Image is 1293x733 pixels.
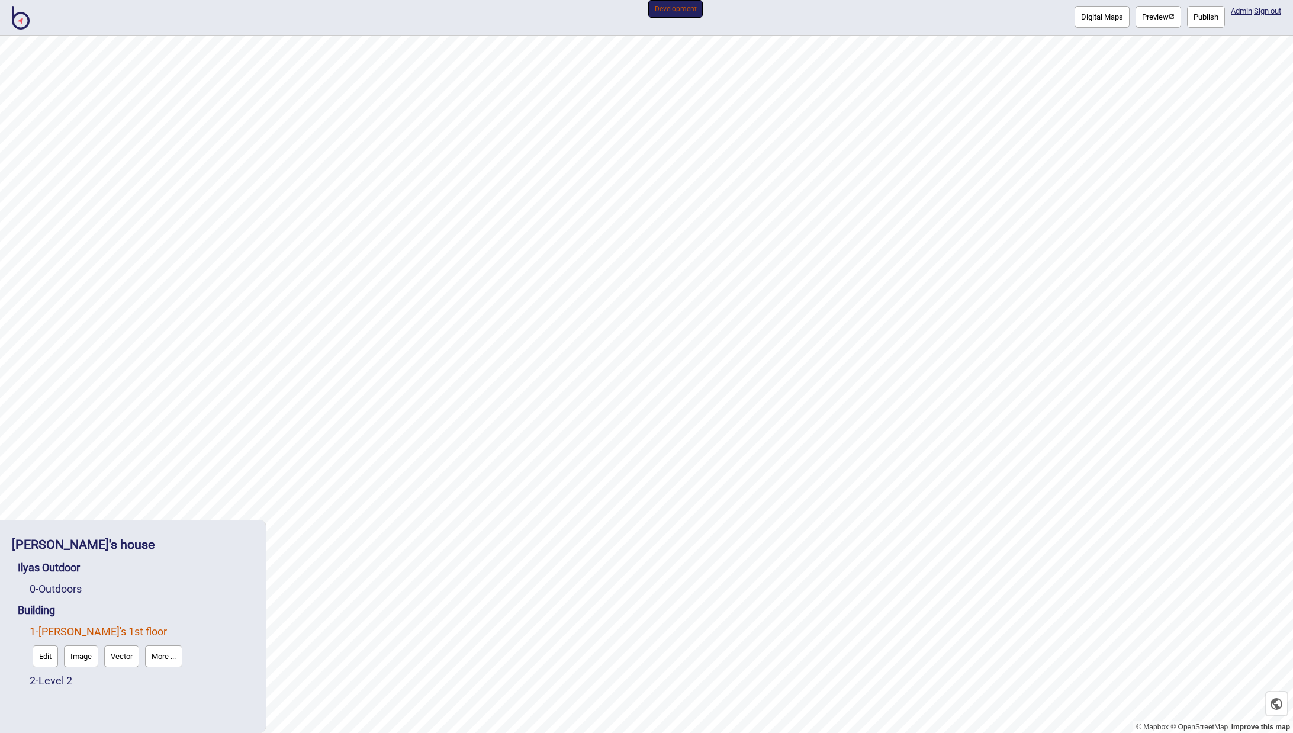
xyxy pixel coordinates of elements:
a: Previewpreview [1136,6,1181,28]
a: 0-Outdoors [30,583,82,595]
button: Edit [33,645,58,667]
a: Admin [1231,7,1252,15]
button: More ... [145,645,182,667]
button: Sign out [1254,7,1281,15]
div: Ilyas Outdoor [18,557,254,578]
div: Ilya's house [12,532,254,557]
button: Publish [1187,6,1225,28]
img: BindiMaps CMS [12,6,30,30]
button: Digital Maps [1075,6,1130,28]
a: Vector [101,642,142,670]
button: Preview [1136,6,1181,28]
a: Map feedback [1231,723,1290,731]
a: Image [61,642,101,670]
button: Vector [104,645,139,667]
a: OpenStreetMap [1170,723,1228,731]
img: preview [1169,14,1175,20]
a: 2-Level 2 [30,674,72,687]
div: Ilya's 1st floor [30,621,254,670]
button: Image [64,645,98,667]
a: More ... [142,642,185,670]
a: 1-[PERSON_NAME]'s 1st floor [30,625,167,638]
a: Edit [30,642,61,670]
span: | [1231,7,1254,15]
a: Mapbox [1136,723,1169,731]
a: Ilyas Outdoor [18,561,80,574]
div: Outdoors [30,578,254,600]
a: Building [18,604,55,616]
div: Level 2 [30,670,254,692]
a: [PERSON_NAME]'s house [12,537,155,552]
